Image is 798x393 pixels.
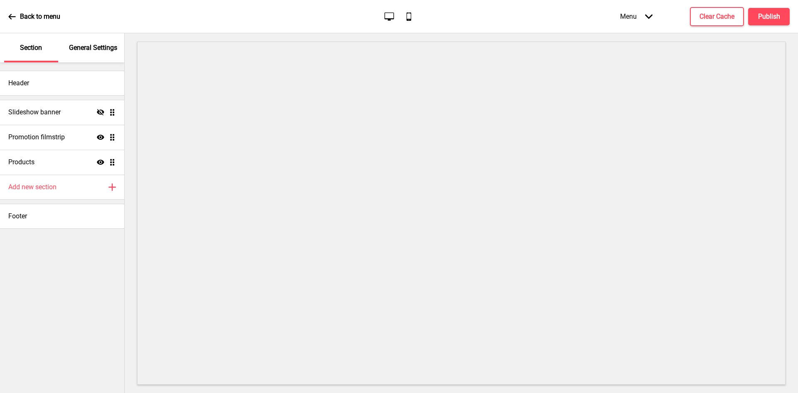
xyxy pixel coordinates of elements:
h4: Clear Cache [699,12,734,21]
h4: Footer [8,212,27,221]
a: Back to menu [8,5,60,28]
h4: Publish [758,12,780,21]
p: Section [20,43,42,52]
h4: Header [8,79,29,88]
button: Clear Cache [690,7,744,26]
p: Back to menu [20,12,60,21]
div: Menu [612,4,661,29]
button: Publish [748,8,790,25]
h4: Slideshow banner [8,108,61,117]
h4: Products [8,158,34,167]
p: General Settings [69,43,117,52]
h4: Add new section [8,183,57,192]
h4: Promotion filmstrip [8,133,65,142]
